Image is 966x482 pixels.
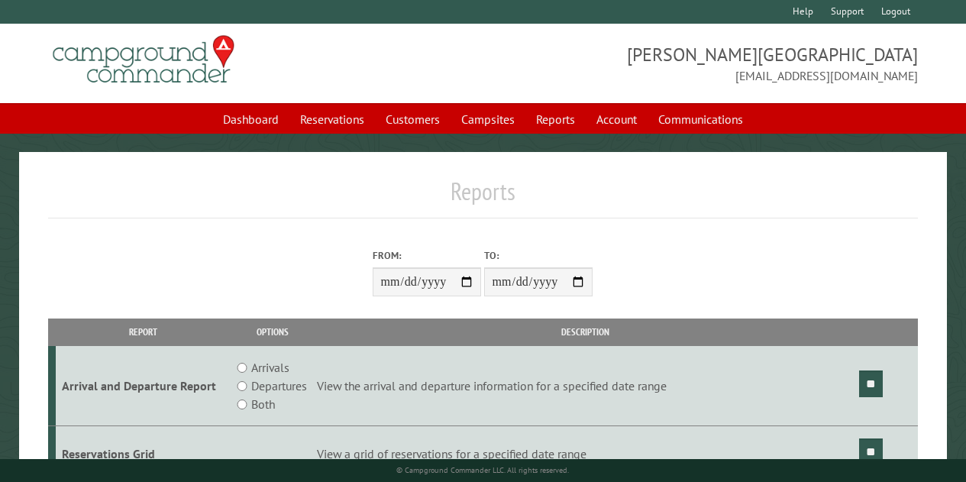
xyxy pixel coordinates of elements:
[56,319,230,345] th: Report
[373,248,481,263] label: From:
[56,346,230,426] td: Arrival and Departure Report
[315,346,857,426] td: View the arrival and departure information for a specified date range
[291,105,373,134] a: Reservations
[251,395,275,413] label: Both
[376,105,449,134] a: Customers
[396,465,569,475] small: © Campground Commander LLC. All rights reserved.
[484,248,593,263] label: To:
[315,319,857,345] th: Description
[56,426,230,482] td: Reservations Grid
[452,105,524,134] a: Campsites
[214,105,288,134] a: Dashboard
[251,377,307,395] label: Departures
[315,426,857,482] td: View a grid of reservations for a specified date range
[230,319,315,345] th: Options
[251,358,289,377] label: Arrivals
[649,105,752,134] a: Communications
[48,30,239,89] img: Campground Commander
[483,42,918,85] span: [PERSON_NAME][GEOGRAPHIC_DATA] [EMAIL_ADDRESS][DOMAIN_NAME]
[587,105,646,134] a: Account
[527,105,584,134] a: Reports
[48,176,918,218] h1: Reports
